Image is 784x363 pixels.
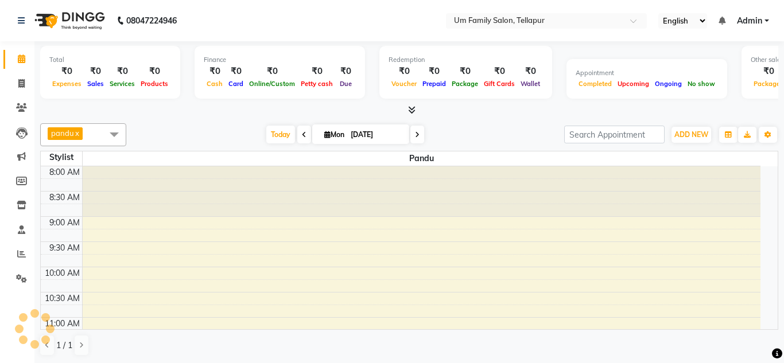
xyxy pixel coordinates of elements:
span: pandu [51,128,74,138]
div: 10:30 AM [42,292,82,305]
span: Card [226,80,246,88]
div: ₹0 [481,65,518,78]
div: Finance [204,55,356,65]
div: Total [49,55,171,65]
span: Wallet [518,80,543,88]
span: Online/Custom [246,80,298,88]
a: x [74,128,79,138]
div: ₹0 [246,65,298,78]
span: No show [685,80,718,88]
div: ₹0 [420,65,449,78]
div: Stylist [41,151,82,163]
span: Expenses [49,80,84,88]
b: 08047224946 [126,5,177,37]
span: pandu [83,151,761,166]
div: ₹0 [389,65,420,78]
div: ₹0 [49,65,84,78]
span: Petty cash [298,80,336,88]
img: logo [29,5,108,37]
button: ADD NEW [672,127,711,143]
span: Voucher [389,80,420,88]
div: ₹0 [336,65,356,78]
span: Admin [737,15,762,27]
div: ₹0 [204,65,226,78]
div: Redemption [389,55,543,65]
div: ₹0 [138,65,171,78]
div: ₹0 [107,65,138,78]
div: 8:30 AM [47,192,82,204]
span: Package [449,80,481,88]
div: ₹0 [298,65,336,78]
div: ₹0 [449,65,481,78]
div: 10:00 AM [42,267,82,279]
span: Completed [576,80,615,88]
input: 2025-09-01 [347,126,405,143]
span: Mon [321,130,347,139]
span: Services [107,80,138,88]
span: Products [138,80,171,88]
div: 11:00 AM [42,318,82,330]
div: 9:00 AM [47,217,82,229]
span: 1 / 1 [56,339,72,352]
div: ₹0 [518,65,543,78]
span: Upcoming [615,80,652,88]
span: Today [266,126,295,143]
div: ₹0 [84,65,107,78]
span: ADD NEW [674,130,708,139]
span: Cash [204,80,226,88]
span: Ongoing [652,80,685,88]
div: Appointment [576,68,718,78]
span: Prepaid [420,80,449,88]
div: ₹0 [226,65,246,78]
div: 8:00 AM [47,166,82,178]
div: 9:30 AM [47,242,82,254]
input: Search Appointment [564,126,665,143]
span: Sales [84,80,107,88]
span: Due [337,80,355,88]
span: Gift Cards [481,80,518,88]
